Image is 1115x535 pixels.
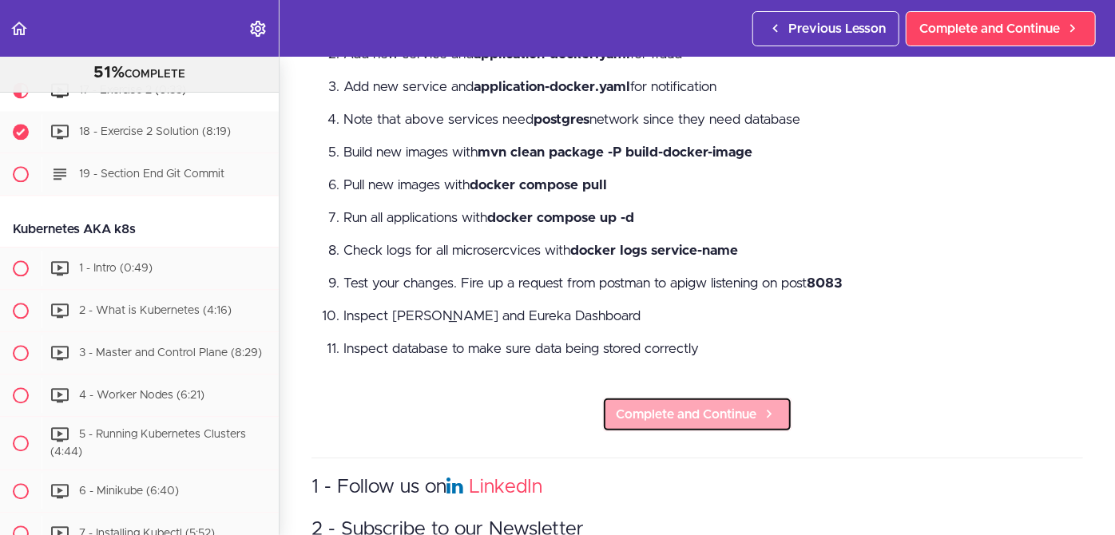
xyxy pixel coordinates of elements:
[93,65,125,81] span: 51%
[752,11,899,46] a: Previous Lesson
[248,19,268,38] svg: Settings Menu
[343,208,1083,228] li: Run all applications with
[919,19,1060,38] span: Complete and Continue
[79,347,262,359] span: 3 - Master and Control Plane (8:29)
[570,244,738,257] strong: docker logs service-name
[343,175,1083,196] li: Pull new images with
[79,305,232,316] span: 2 - What is Kubernetes (4:16)
[311,474,1083,501] h3: 1 - Follow us on
[79,263,153,274] span: 1 - Intro (0:49)
[474,80,630,93] strong: application-docker.yaml
[616,405,756,424] span: Complete and Continue
[343,273,1083,294] li: Test your changes. Fire up a request from postman to apigw listening on post
[602,397,792,432] a: Complete and Continue
[470,178,607,192] strong: docker compose pull
[343,306,1083,327] li: Inspect [PERSON_NAME] and Eureka Dashboard
[474,47,630,61] strong: application-docker.yaml
[79,390,204,401] span: 4 - Worker Nodes (6:21)
[807,276,843,290] strong: 8083
[469,478,542,497] a: LinkedIn
[487,211,634,224] strong: docker compose up -d
[534,113,589,126] strong: postgres
[906,11,1096,46] a: Complete and Continue
[79,485,179,497] span: 6 - Minikube (6:40)
[788,19,886,38] span: Previous Lesson
[478,145,752,159] strong: mvn clean package -P build-docker-image
[343,240,1083,261] li: Check logs for all microsercvices with
[343,142,1083,163] li: Build new images with
[79,126,231,137] span: 18 - Exercise 2 Solution (8:19)
[20,63,259,84] div: COMPLETE
[50,429,246,458] span: 5 - Running Kubernetes Clusters (4:44)
[343,109,1083,130] li: Note that above services need network since they need database
[10,19,29,38] svg: Back to course curriculum
[343,77,1083,97] li: Add new service and for notification
[343,339,1083,359] li: Inspect database to make sure data being stored correctly
[79,168,224,180] span: 19 - Section End Git Commit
